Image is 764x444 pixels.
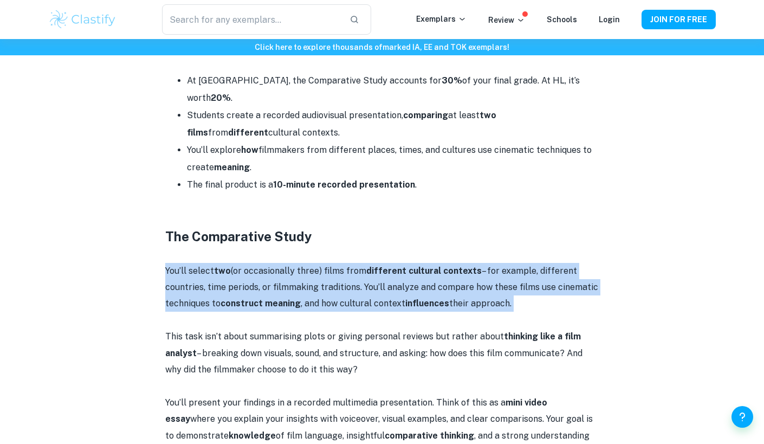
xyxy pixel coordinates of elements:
strong: thinking like a film analyst [165,331,581,358]
h3: The Comparative Study [165,227,599,246]
p: Review [488,14,525,26]
strong: meaning [214,162,250,172]
strong: 20% [211,93,231,103]
button: Help and Feedback [731,406,753,428]
li: The final product is a . [187,176,599,194]
img: Clastify logo [48,9,117,30]
strong: 30% [442,75,462,86]
h6: Click here to explore thousands of marked IA, EE and TOK exemplars ! [2,41,762,53]
li: You’ll explore filmmakers from different places, times, and cultures use cinematic techniques to ... [187,141,599,176]
button: JOIN FOR FREE [642,10,716,29]
p: This task isn’t about summarising plots or giving personal reviews but rather about – breaking do... [165,329,599,378]
a: Login [599,15,620,24]
strong: construct meaning [221,298,301,308]
p: Exemplars [416,13,467,25]
a: Schools [547,15,577,24]
li: At [GEOGRAPHIC_DATA], the Comparative Study accounts for of your final grade. At HL, it’s worth . [187,72,599,107]
strong: how [241,145,258,155]
strong: comparing [403,110,448,120]
input: Search for any exemplars... [162,4,341,35]
strong: knowledge [229,430,276,441]
p: You’ll select (or occasionally three) films from – for example, different countries, time periods... [165,263,599,312]
strong: two [214,266,231,276]
strong: comparative thinking [385,430,474,441]
strong: influences [405,298,449,308]
strong: 10-minute recorded presentation [273,179,415,190]
strong: different [228,127,268,138]
li: Students create a recorded audiovisual presentation, at least from cultural contexts. [187,107,599,141]
strong: different cultural contexts [366,266,482,276]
